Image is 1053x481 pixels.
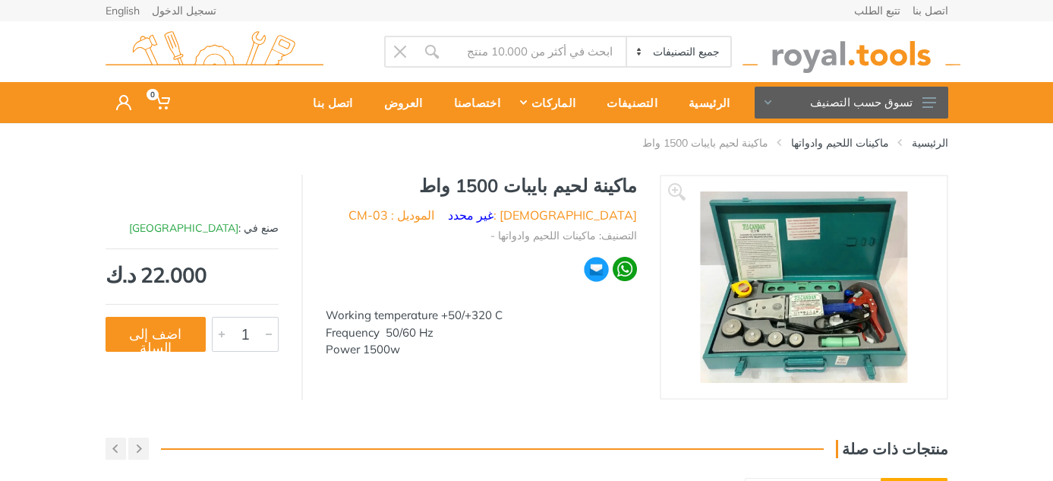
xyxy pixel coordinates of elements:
a: 0 [142,82,181,123]
div: اختصاصنا [433,87,511,119]
a: التصنيفات [586,82,668,123]
div: الرئيسية [668,87,740,119]
a: الرئيسية [668,82,740,123]
a: اختصاصنا [433,82,511,123]
div: اتصل بنا [292,87,363,119]
li: ماكينة لحيم بايبات 1500 واط [620,135,768,150]
a: English [106,5,140,16]
button: اضف إلى السلة [106,317,206,352]
nav: breadcrumb [106,135,948,150]
li: التصنيف: ماكينات اللحيم وادواتها - [490,228,637,244]
img: royal.tools Logo [106,31,323,73]
span: [GEOGRAPHIC_DATA] [129,221,238,235]
img: royal.tools Logo [742,31,960,73]
img: Royal Tools - ماكينة لحيم بايبات 1500 واط [700,191,907,383]
img: wa.webp [613,257,637,281]
input: Site search [448,36,626,68]
span: 0 [147,89,159,100]
img: ma.webp [583,256,610,283]
div: صنع في : [106,220,279,236]
div: Working temperature +50/+320 C Frequency 50/60 Hz Power 1500w [326,307,637,359]
img: غير محدد [106,182,151,220]
a: تسجيل الدخول [152,5,216,16]
a: اتصل بنا [913,5,948,16]
a: غير محدد [448,207,493,223]
a: العروض [364,82,433,123]
select: Category [626,37,730,66]
h3: منتجات ذات صلة [836,440,948,458]
button: تسوق حسب التصنيف [755,87,948,119]
a: الرئيسية [912,135,948,150]
a: تتبع الطلب [854,5,900,16]
div: العروض [364,87,433,119]
div: الماركات [511,87,586,119]
h1: ماكينة لحيم بايبات 1500 واط [326,175,637,197]
div: 22.000 د.ك [106,264,279,286]
a: اتصل بنا [292,82,363,123]
div: التصنيفات [586,87,668,119]
li: [DEMOGRAPHIC_DATA] : [448,206,637,224]
a: ماكينات اللحيم وادواتها [791,135,889,150]
li: الموديل : CM-03 [348,206,434,224]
